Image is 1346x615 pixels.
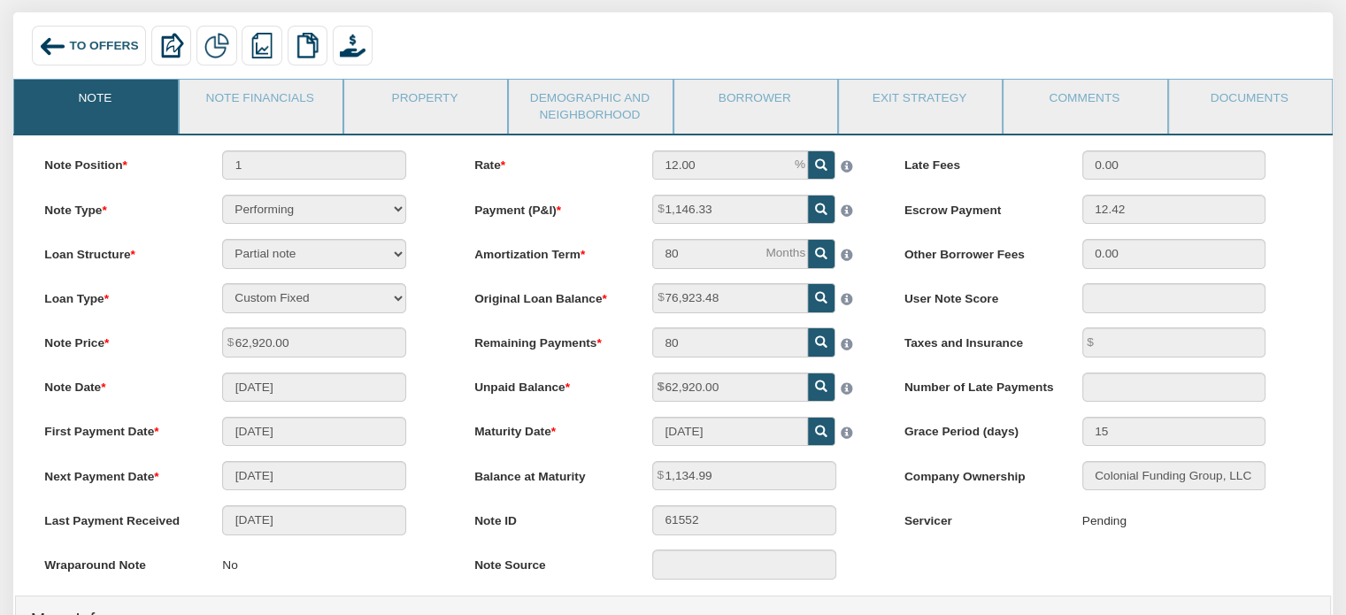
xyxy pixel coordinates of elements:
label: Wraparound Note [30,550,208,573]
input: MM/DD/YYYY [222,373,406,402]
a: Borrower [674,80,835,124]
input: MM/DD/YYYY [652,417,808,446]
div: Pending [1082,505,1127,536]
input: MM/DD/YYYY [222,505,406,534]
label: Amortization Term [459,239,637,263]
a: Documents [1169,80,1330,124]
label: Late Fees [889,150,1067,174]
label: Remaining Payments [459,327,637,351]
a: Exit Strategy [839,80,1000,124]
label: Payment (P&I) [459,195,637,219]
label: Escrow Payment [889,195,1067,219]
label: First Payment Date [30,417,208,441]
label: Unpaid Balance [459,373,637,396]
label: Next Payment Date [30,461,208,485]
img: partial.png [204,33,229,58]
img: export.svg [158,33,183,58]
input: MM/DD/YYYY [222,417,406,446]
img: back_arrow_left_icon.svg [39,33,65,59]
label: User Note Score [889,283,1067,307]
label: Last Payment Received [30,505,208,529]
a: Note [14,80,175,124]
label: Taxes and Insurance [889,327,1067,351]
label: Balance at Maturity [459,461,637,485]
label: Note Price [30,327,208,351]
p: No [222,550,237,580]
img: purchase_offer.png [340,33,365,58]
input: This field can contain only numeric characters [652,150,808,180]
label: Other Borrower Fees [889,239,1067,263]
a: Property [344,80,505,124]
label: Loan Structure [30,239,208,263]
img: reports.png [250,33,274,58]
label: Note Position [30,150,208,174]
label: Note Date [30,373,208,396]
label: Loan Type [30,283,208,307]
label: Rate [459,150,637,174]
input: MM/DD/YYYY [222,461,406,490]
img: copy.png [295,33,319,58]
label: Grace Period (days) [889,417,1067,441]
label: Note ID [459,505,637,529]
a: Note Financials [180,80,341,124]
label: Number of Late Payments [889,373,1067,396]
label: Servicer [889,505,1067,529]
label: Note Source [459,550,637,573]
a: Demographic and Neighborhood [509,80,670,134]
span: To Offers [70,39,139,52]
label: Original Loan Balance [459,283,637,307]
label: Note Type [30,195,208,219]
label: Company Ownership [889,461,1067,485]
label: Maturity Date [459,417,637,441]
a: Comments [1004,80,1165,124]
